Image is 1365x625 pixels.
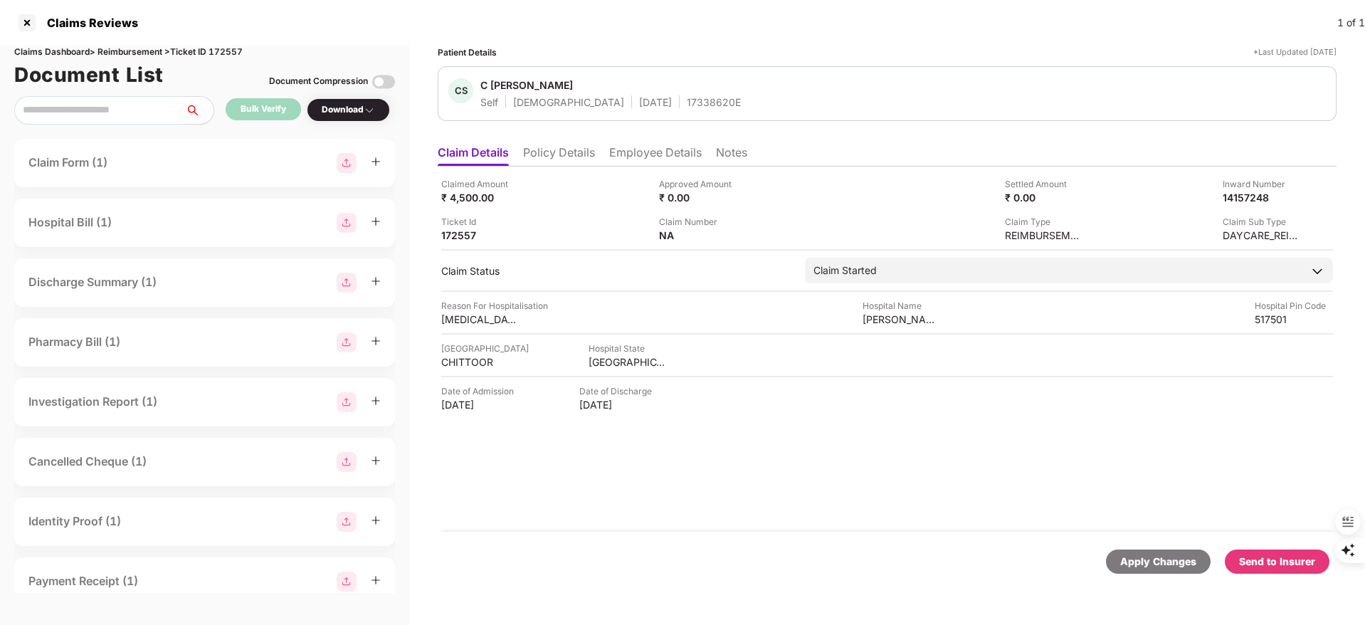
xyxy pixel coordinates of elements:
div: Claim Started [813,263,877,278]
div: [MEDICAL_DATA] Scan [441,312,520,326]
span: plus [371,276,381,286]
div: Identity Proof (1) [28,513,121,530]
div: Claim Sub Type [1223,215,1301,229]
div: CS [448,78,473,103]
div: ₹ 4,500.00 [441,191,520,204]
span: plus [371,157,381,167]
div: Claimed Amount [441,177,520,191]
div: Cancelled Cheque (1) [28,453,147,471]
div: [DATE] [441,398,520,411]
div: Pharmacy Bill (1) [28,333,120,351]
div: ₹ 0.00 [1005,191,1083,204]
li: Policy Details [523,145,595,166]
div: Claim Form (1) [28,154,107,172]
div: CHITTOOR [441,355,520,369]
img: svg+xml;base64,PHN2ZyBpZD0iR3JvdXBfMjg4MTMiIGRhdGEtbmFtZT0iR3JvdXAgMjg4MTMiIHhtbG5zPSJodHRwOi8vd3... [337,273,357,293]
span: plus [371,336,381,346]
div: ₹ 0.00 [659,191,737,204]
img: svg+xml;base64,PHN2ZyBpZD0iR3JvdXBfMjg4MTMiIGRhdGEtbmFtZT0iR3JvdXAgMjg4MTMiIHhtbG5zPSJodHRwOi8vd3... [337,213,357,233]
img: svg+xml;base64,PHN2ZyBpZD0iR3JvdXBfMjg4MTMiIGRhdGEtbmFtZT0iR3JvdXAgMjg4MTMiIHhtbG5zPSJodHRwOi8vd3... [337,452,357,472]
div: Ticket Id [441,215,520,229]
div: Payment Receipt (1) [28,572,138,590]
div: Self [480,95,498,109]
span: plus [371,515,381,525]
img: svg+xml;base64,PHN2ZyBpZD0iR3JvdXBfMjg4MTMiIGRhdGEtbmFtZT0iR3JvdXAgMjg4MTMiIHhtbG5zPSJodHRwOi8vd3... [337,332,357,352]
div: Hospital Name [863,299,941,312]
li: Claim Details [438,145,509,166]
div: Claim Number [659,215,737,229]
span: plus [371,456,381,466]
div: Patient Details [438,46,497,59]
img: svg+xml;base64,PHN2ZyBpZD0iVG9nZ2xlLTMyeDMyIiB4bWxucz0iaHR0cDovL3d3dy53My5vcmcvMjAwMC9zdmciIHdpZH... [372,70,395,93]
div: Send to Insurer [1239,554,1315,569]
div: Claim Type [1005,215,1083,229]
span: plus [371,575,381,585]
div: Settled Amount [1005,177,1083,191]
div: C [PERSON_NAME] [480,78,573,92]
h1: Document List [14,59,164,90]
img: svg+xml;base64,PHN2ZyBpZD0iRHJvcGRvd24tMzJ4MzIiIHhtbG5zPSJodHRwOi8vd3d3LnczLm9yZy8yMDAwL3N2ZyIgd2... [364,105,375,116]
button: search [184,96,214,125]
div: Claim Status [441,264,791,278]
div: 14157248 [1223,191,1301,204]
span: plus [371,216,381,226]
div: NA [659,229,737,242]
div: Date of Discharge [579,384,658,398]
div: 17338620E [687,95,741,109]
div: Reason For Hospitalisation [441,299,548,312]
div: Hospital Bill (1) [28,214,112,231]
div: Approved Amount [659,177,737,191]
div: [DATE] [579,398,658,411]
img: svg+xml;base64,PHN2ZyBpZD0iR3JvdXBfMjg4MTMiIGRhdGEtbmFtZT0iR3JvdXAgMjg4MTMiIHhtbG5zPSJodHRwOi8vd3... [337,392,357,412]
div: Bulk Verify [241,103,286,116]
div: Download [322,103,375,117]
div: Investigation Report (1) [28,393,157,411]
div: [GEOGRAPHIC_DATA] [441,342,529,355]
div: Discharge Summary (1) [28,273,157,291]
span: search [184,105,214,116]
li: Notes [716,145,747,166]
div: Inward Number [1223,177,1301,191]
span: plus [371,396,381,406]
div: Hospital Pin Code [1255,299,1333,312]
div: Hospital State [589,342,667,355]
div: Claims Dashboard > Reimbursement > Ticket ID 172557 [14,46,395,59]
div: Document Compression [269,75,368,88]
img: svg+xml;base64,PHN2ZyBpZD0iR3JvdXBfMjg4MTMiIGRhdGEtbmFtZT0iR3JvdXAgMjg4MTMiIHhtbG5zPSJodHRwOi8vd3... [337,512,357,532]
div: DAYCARE_REIMBURSEMENT [1223,229,1301,242]
img: svg+xml;base64,PHN2ZyBpZD0iR3JvdXBfMjg4MTMiIGRhdGEtbmFtZT0iR3JvdXAgMjg4MTMiIHhtbG5zPSJodHRwOi8vd3... [337,153,357,173]
div: Claims Reviews [38,16,138,30]
div: 1 of 1 [1337,15,1365,31]
div: 172557 [441,229,520,242]
div: [DATE] [639,95,672,109]
div: *Last Updated [DATE] [1253,46,1337,59]
img: downArrowIcon [1310,264,1324,278]
div: Date of Admission [441,384,520,398]
div: 517501 [1255,312,1333,326]
div: Apply Changes [1120,554,1196,569]
div: [PERSON_NAME] [863,312,941,326]
div: [DEMOGRAPHIC_DATA] [513,95,624,109]
img: svg+xml;base64,PHN2ZyBpZD0iR3JvdXBfMjg4MTMiIGRhdGEtbmFtZT0iR3JvdXAgMjg4MTMiIHhtbG5zPSJodHRwOi8vd3... [337,572,357,592]
div: [GEOGRAPHIC_DATA] [589,355,667,369]
li: Employee Details [609,145,702,166]
div: REIMBURSEMENT [1005,229,1083,242]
